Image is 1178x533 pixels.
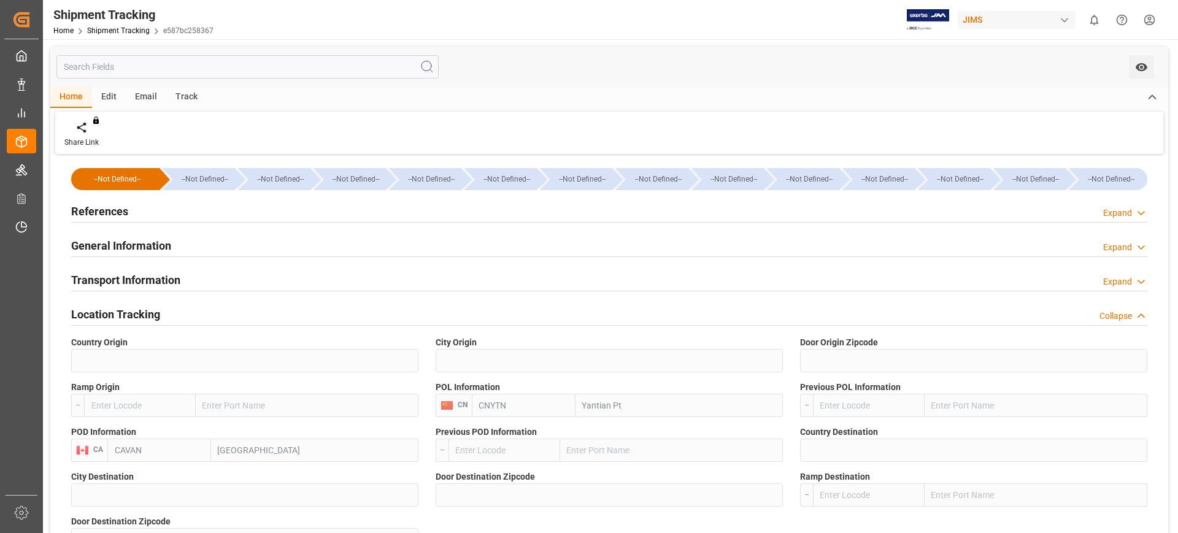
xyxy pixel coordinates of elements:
span: Door Origin Zipcode [800,336,878,349]
div: --Not Defined-- [1081,168,1141,190]
input: Enter Port Name [925,394,1147,417]
div: --Not Defined-- [389,168,461,190]
a: Home [53,26,74,35]
div: Home [50,87,92,108]
button: JIMS [958,8,1080,31]
span: City Origin [436,336,477,349]
div: --Not Defined-- [855,168,915,190]
h2: References [71,203,128,220]
div: Expand [1103,275,1132,288]
div: --Not Defined-- [918,168,990,190]
input: Enter Port Name [196,394,418,417]
div: Email [126,87,166,108]
div: Edit [92,87,126,108]
h2: Location Tracking [71,306,160,323]
span: Country Destination [800,426,878,439]
button: show 0 new notifications [1080,6,1108,34]
button: open menu [1129,55,1154,79]
span: Ramp Origin [71,381,120,394]
div: --Not Defined-- [83,168,151,190]
div: --Not Defined-- [1006,168,1066,190]
button: Help Center [1108,6,1136,34]
div: --Not Defined-- [464,168,537,190]
div: --Not Defined-- [993,168,1066,190]
div: --Not Defined-- [250,168,310,190]
div: --Not Defined-- [704,168,764,190]
div: Shipment Tracking [53,6,214,24]
div: --Not Defined-- [314,168,386,190]
input: Search Fields [56,55,439,79]
span: POL Information [436,381,500,394]
div: --Not Defined-- [71,168,160,190]
div: --Not Defined-- [1069,168,1147,190]
span: Door Destination Zipcode [436,470,535,483]
a: Shipment Tracking [87,26,150,35]
span: Ramp Destination [800,470,870,483]
span: POD Information [71,426,136,439]
input: Enter Locode [813,483,925,507]
div: --Not Defined-- [175,168,235,190]
input: Enter Port Name [560,439,783,462]
div: Track [166,87,207,108]
input: Enter Port Name [925,483,1147,507]
input: Enter Locode [448,439,560,462]
div: Expand [1103,207,1132,220]
div: --Not Defined-- [691,168,764,190]
div: --Not Defined-- [401,168,461,190]
div: --Not Defined-- [930,168,990,190]
input: Enter Port Name [576,394,783,417]
input: Enter Locode [84,394,196,417]
div: --Not Defined-- [326,168,386,190]
h2: Transport Information [71,272,180,288]
span: Country Origin [71,336,128,349]
div: --Not Defined-- [163,168,235,190]
div: JIMS [958,11,1076,29]
span: City Destination [71,470,134,483]
div: --Not Defined-- [615,168,688,190]
img: Exertis%20JAM%20-%20Email%20Logo.jpg_1722504956.jpg [907,9,949,31]
div: --Not Defined-- [477,168,537,190]
div: --Not Defined-- [238,168,310,190]
div: --Not Defined-- [628,168,688,190]
div: --Not Defined-- [767,168,839,190]
input: Enter Locode [813,394,925,417]
div: --Not Defined-- [779,168,839,190]
div: --Not Defined-- [552,168,612,190]
h2: General Information [71,237,171,254]
span: Previous POD Information [436,426,537,439]
div: Expand [1103,241,1132,254]
span: Door Destination Zipcode [71,515,171,528]
div: --Not Defined-- [540,168,612,190]
input: Enter Port Name [211,439,418,462]
span: Previous POL Information [800,381,901,394]
div: Collapse [1099,310,1132,323]
input: Enter Locode [107,439,211,462]
div: --Not Defined-- [842,168,915,190]
input: Enter Locode [472,394,576,417]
